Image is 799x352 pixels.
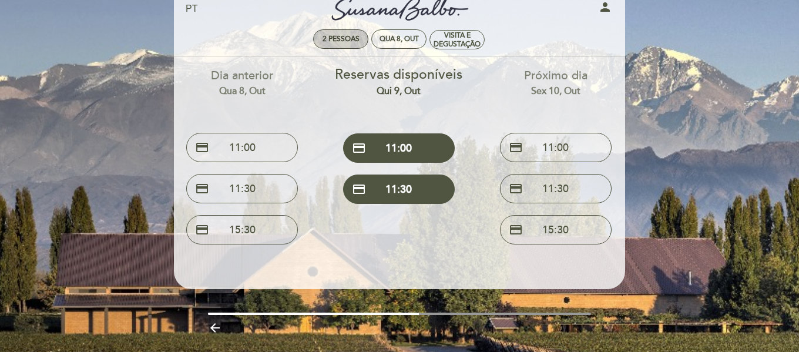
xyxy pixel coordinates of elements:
[380,35,419,43] div: Qua 8, out
[500,133,612,162] button: credit_card 11:00
[509,223,523,237] span: credit_card
[352,141,366,155] span: credit_card
[500,215,612,244] button: credit_card 15:30
[173,85,312,98] div: Qua 8, out
[486,68,625,98] div: Próximo dia
[186,215,298,244] button: credit_card 15:30
[509,140,523,155] span: credit_card
[343,175,455,204] button: credit_card 11:30
[323,35,360,43] span: 2 pessoas
[430,31,484,49] div: VISITA E DEGUSTAÇÃO
[486,85,625,98] div: Sex 10, out
[195,140,209,155] span: credit_card
[343,133,455,163] button: credit_card 11:00
[208,321,222,335] i: arrow_backward
[352,182,366,196] span: credit_card
[173,68,312,98] div: Dia anterior
[330,65,469,98] div: Reservas disponíveis
[195,182,209,196] span: credit_card
[186,133,298,162] button: credit_card 11:00
[195,223,209,237] span: credit_card
[330,85,469,98] div: Qui 9, out
[500,174,612,203] button: credit_card 11:30
[186,174,298,203] button: credit_card 11:30
[509,182,523,196] span: credit_card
